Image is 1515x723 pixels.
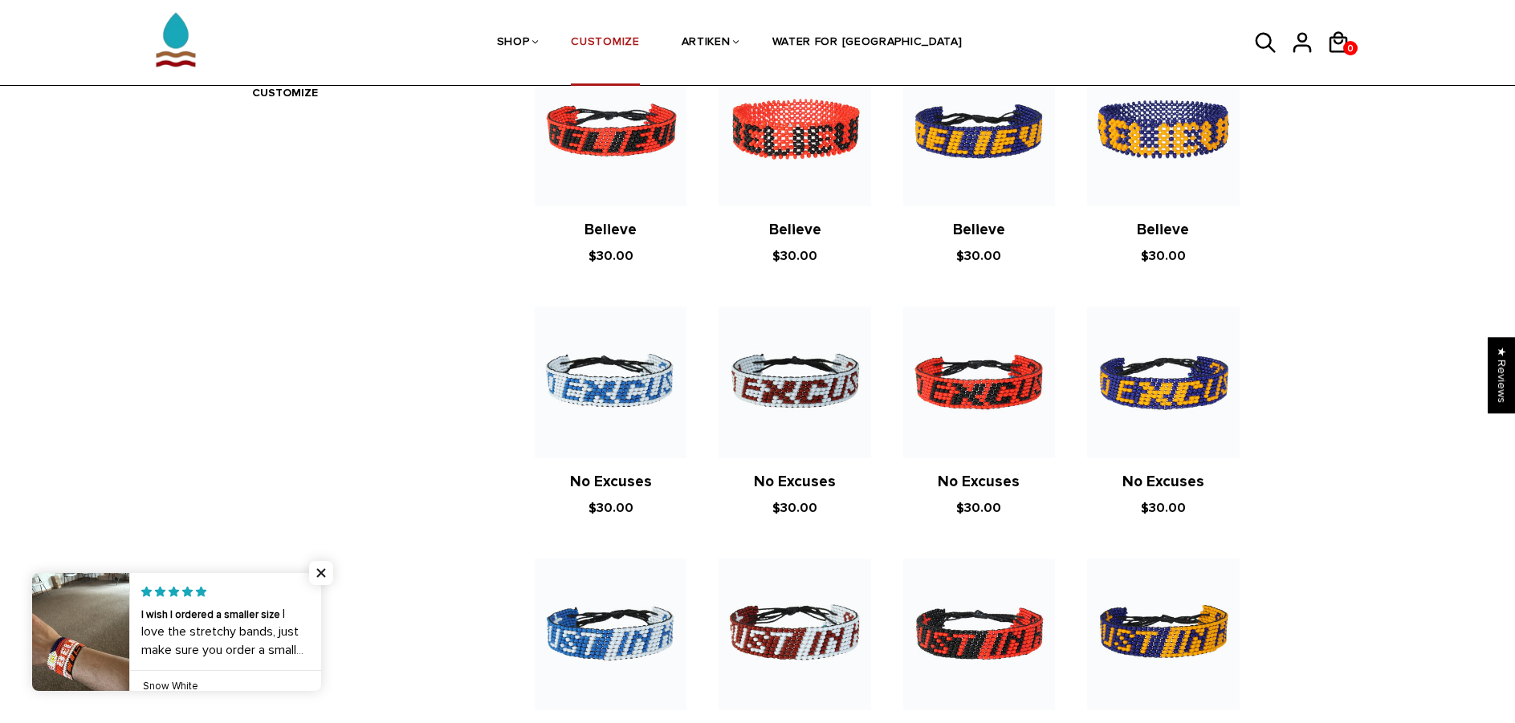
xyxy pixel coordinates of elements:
[497,1,530,86] a: SHOP
[588,500,633,516] span: $30.00
[938,473,1020,491] a: No Excuses
[772,1,963,86] a: WATER FOR [GEOGRAPHIC_DATA]
[1343,39,1358,59] span: 0
[682,1,731,86] a: ARTIKEN
[1137,221,1189,239] a: Believe
[956,248,1001,264] span: $30.00
[1141,500,1186,516] span: $30.00
[772,500,817,516] span: $30.00
[956,500,1001,516] span: $30.00
[1141,248,1186,264] span: $30.00
[584,221,637,239] a: Believe
[588,248,633,264] span: $30.00
[754,473,836,491] a: No Excuses
[252,86,318,100] a: CUSTOMIZE
[769,221,821,239] a: Believe
[1122,473,1204,491] a: No Excuses
[953,221,1005,239] a: Believe
[309,561,333,585] span: Close popup widget
[1488,337,1515,413] div: Click to open Judge.me floating reviews tab
[1343,41,1358,55] a: 0
[772,248,817,264] span: $30.00
[570,473,652,491] a: No Excuses
[571,1,639,86] a: CUSTOMIZE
